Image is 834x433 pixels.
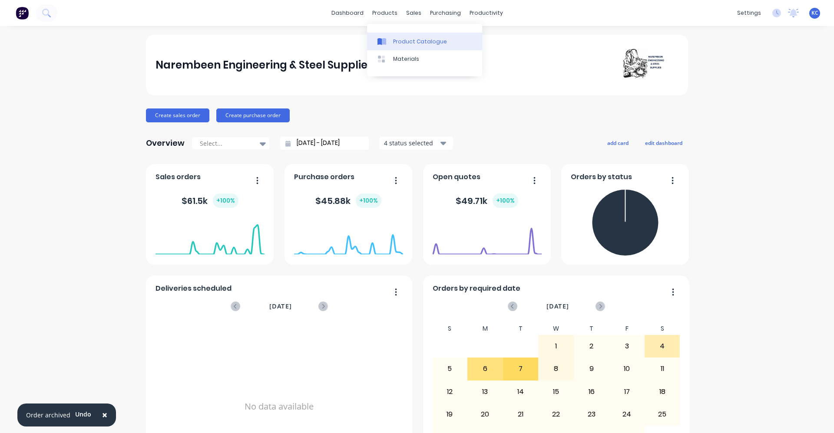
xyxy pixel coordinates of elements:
[645,381,680,403] div: 18
[213,194,238,208] div: + 100 %
[609,335,644,357] div: 3
[102,409,107,421] span: ×
[493,194,518,208] div: + 100 %
[609,381,644,403] div: 17
[465,7,507,20] div: productivity
[367,33,482,50] a: Product Catalogue
[393,55,419,63] div: Materials
[70,408,96,421] button: Undo
[609,403,644,425] div: 24
[645,403,680,425] div: 25
[433,172,480,182] span: Open quotes
[367,50,482,68] a: Materials
[538,322,574,335] div: W
[733,7,765,20] div: settings
[574,381,609,403] div: 16
[539,358,573,380] div: 8
[294,172,354,182] span: Purchase orders
[384,138,439,148] div: 4 status selected
[574,403,609,425] div: 23
[368,7,402,20] div: products
[539,335,573,357] div: 1
[618,48,678,82] img: Narembeen Engineering & Steel Supplies
[602,137,634,148] button: add card
[467,322,503,335] div: M
[315,194,381,208] div: $ 45.88k
[468,381,503,403] div: 13
[156,56,373,74] div: Narembeen Engineering & Steel Supplies
[468,358,503,380] div: 6
[327,7,368,20] a: dashboard
[539,381,573,403] div: 15
[182,194,238,208] div: $ 61.5k
[433,381,467,403] div: 12
[468,403,503,425] div: 20
[16,7,29,20] img: Factory
[645,358,680,380] div: 11
[503,358,538,380] div: 7
[539,403,573,425] div: 22
[456,194,518,208] div: $ 49.71k
[156,283,232,294] span: Deliveries scheduled
[609,358,644,380] div: 10
[426,7,465,20] div: purchasing
[574,358,609,380] div: 9
[433,403,467,425] div: 19
[574,335,609,357] div: 2
[546,302,569,311] span: [DATE]
[645,335,680,357] div: 4
[156,172,201,182] span: Sales orders
[146,134,185,152] div: Overview
[402,7,426,20] div: sales
[645,322,680,335] div: S
[571,172,632,182] span: Orders by status
[574,322,609,335] div: T
[503,381,538,403] div: 14
[356,194,381,208] div: + 100 %
[639,137,688,148] button: edit dashboard
[433,358,467,380] div: 5
[216,108,290,122] button: Create purchase order
[432,322,468,335] div: S
[146,108,209,122] button: Create sales order
[269,302,292,311] span: [DATE]
[393,38,447,46] div: Product Catalogue
[609,322,645,335] div: F
[93,405,116,426] button: Close
[26,410,70,420] div: Order archived
[379,137,453,150] button: 4 status selected
[503,322,539,335] div: T
[811,9,818,17] span: KC
[503,403,538,425] div: 21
